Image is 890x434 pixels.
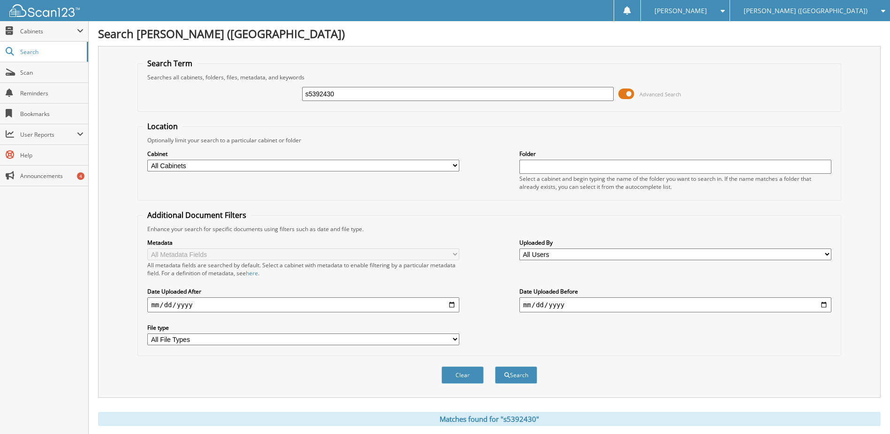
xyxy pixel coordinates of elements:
[441,366,484,384] button: Clear
[77,172,84,180] div: 4
[519,297,831,312] input: end
[519,239,831,247] label: Uploaded By
[20,69,84,77] span: Scan
[9,4,80,17] img: scan123-logo-white.svg
[495,366,537,384] button: Search
[20,110,84,118] span: Bookmarks
[20,172,84,180] span: Announcements
[20,89,84,97] span: Reminders
[98,26,881,41] h1: Search [PERSON_NAME] ([GEOGRAPHIC_DATA])
[147,150,459,158] label: Cabinet
[20,48,82,56] span: Search
[147,297,459,312] input: start
[143,136,836,144] div: Optionally limit your search to a particular cabinet or folder
[246,269,258,277] a: here
[143,225,836,233] div: Enhance your search for specific documents using filters such as date and file type.
[519,150,831,158] label: Folder
[147,287,459,295] label: Date Uploaded After
[143,210,251,220] legend: Additional Document Filters
[98,412,881,426] div: Matches found for "s5392430"
[654,8,707,14] span: [PERSON_NAME]
[147,324,459,332] label: File type
[147,239,459,247] label: Metadata
[20,151,84,159] span: Help
[20,131,77,139] span: User Reports
[143,73,836,81] div: Searches all cabinets, folders, files, metadata, and keywords
[519,175,831,191] div: Select a cabinet and begin typing the name of the folder you want to search in. If the name match...
[143,58,197,69] legend: Search Term
[744,8,867,14] span: [PERSON_NAME] ([GEOGRAPHIC_DATA])
[147,261,459,277] div: All metadata fields are searched by default. Select a cabinet with metadata to enable filtering b...
[20,27,77,35] span: Cabinets
[639,91,681,98] span: Advanced Search
[519,287,831,295] label: Date Uploaded Before
[143,121,183,132] legend: Location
